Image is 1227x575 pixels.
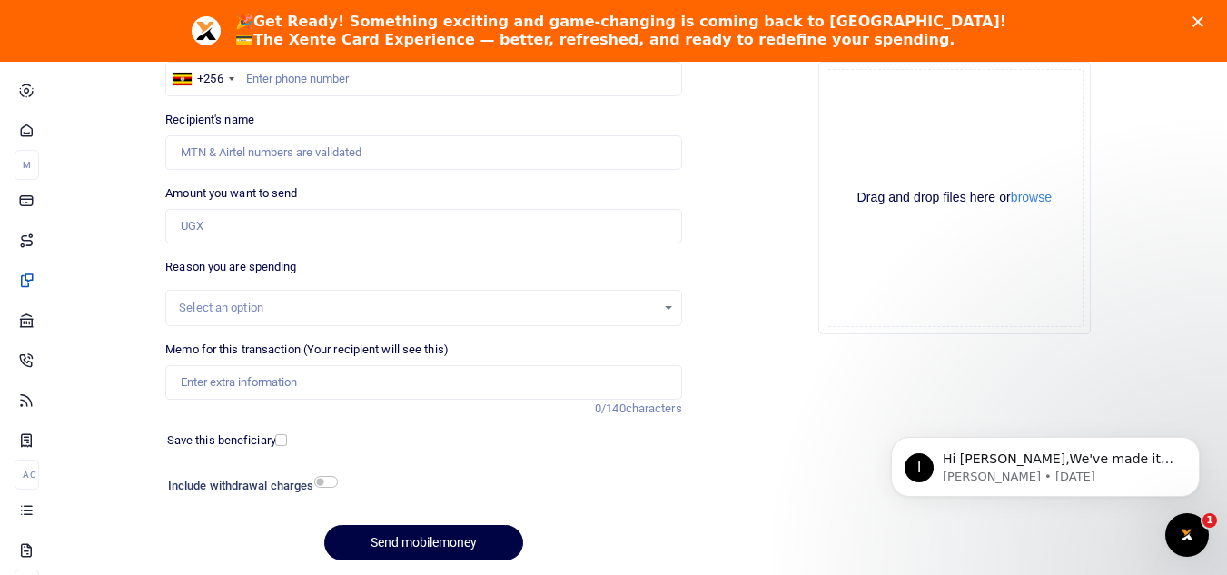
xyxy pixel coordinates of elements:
div: Uganda: +256 [166,63,239,95]
input: Enter extra information [165,365,681,400]
label: Reason you are spending [165,258,296,276]
label: Recipient's name [165,111,254,129]
label: Memo for this transaction (Your recipient will see this) [165,341,449,359]
button: browse [1011,191,1052,203]
input: UGX [165,209,681,243]
iframe: Intercom notifications message [864,399,1227,526]
div: Drag and drop files here or [826,189,1083,206]
div: Select an option [179,299,655,317]
b: Get Ready! Something exciting and game-changing is coming back to [GEOGRAPHIC_DATA]! [253,13,1006,30]
label: Save this beneficiary [167,431,276,450]
span: characters [626,402,682,415]
div: Close [1192,16,1211,27]
input: Enter phone number [165,62,681,96]
div: +256 [197,70,223,88]
span: 0/140 [595,402,626,415]
button: Send mobilemoney [324,525,523,560]
img: Profile image for Aceng [192,16,221,45]
iframe: Intercom live chat [1165,513,1209,557]
li: M [15,150,39,180]
div: 🎉 💳 [235,13,1006,49]
span: 1 [1202,513,1217,528]
input: MTN & Airtel numbers are validated [165,135,681,170]
b: The Xente Card Experience — better, refreshed, and ready to redefine your spending. [253,31,955,48]
label: Amount you want to send [165,184,297,203]
div: File Uploader [818,62,1091,334]
li: Ac [15,460,39,490]
h6: Include withdrawal charges [168,479,330,493]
